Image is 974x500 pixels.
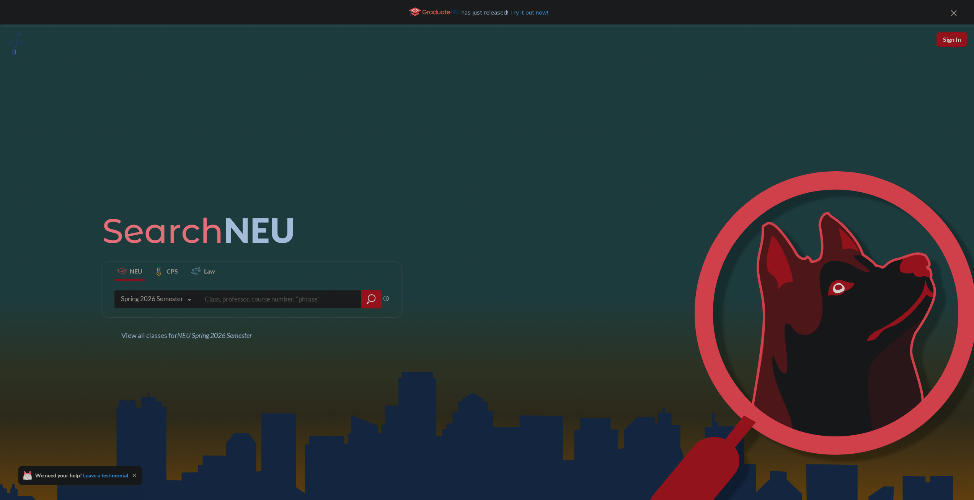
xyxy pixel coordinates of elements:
span: View all classes for [121,331,252,339]
div: Spring 2026 Semester [121,295,183,303]
img: sandbox logo [8,32,26,56]
div: magnifying glass [361,290,382,308]
span: CPS [166,267,178,275]
span: Law [204,267,215,275]
button: Sign In [936,32,967,47]
input: Class, professor, course number, "phrase" [204,291,356,307]
span: NEU [130,267,142,275]
span: NEU Spring 2026 Semester [177,331,252,339]
span: has just released! [462,8,548,16]
a: Try it out now! [508,8,548,16]
span: We need your help! [35,473,128,478]
a: Leave a testimonial [83,472,128,479]
a: sandbox logo [8,32,26,58]
svg: magnifying glass [367,294,376,305]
